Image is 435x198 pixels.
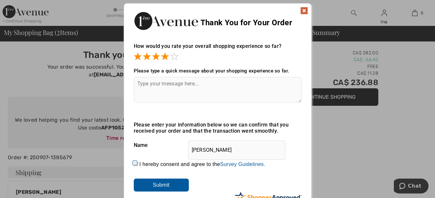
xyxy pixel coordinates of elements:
img: Thank You for Your Order [134,10,199,32]
div: Please type a quick message about your shopping experience so far. [134,68,302,74]
input: Submit [134,179,189,192]
div: Name [134,137,302,153]
span: Thank You for Your Order [200,18,292,27]
label: I hereby consent and agree to the [139,161,265,167]
a: Survey Guidelines. [220,161,265,167]
div: Please enter your information below so we can confirm that you received your order and that the t... [134,122,302,134]
div: How would you rate your overall shopping experience so far? [134,37,302,61]
span: Chat [14,5,28,10]
img: x [300,7,308,15]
